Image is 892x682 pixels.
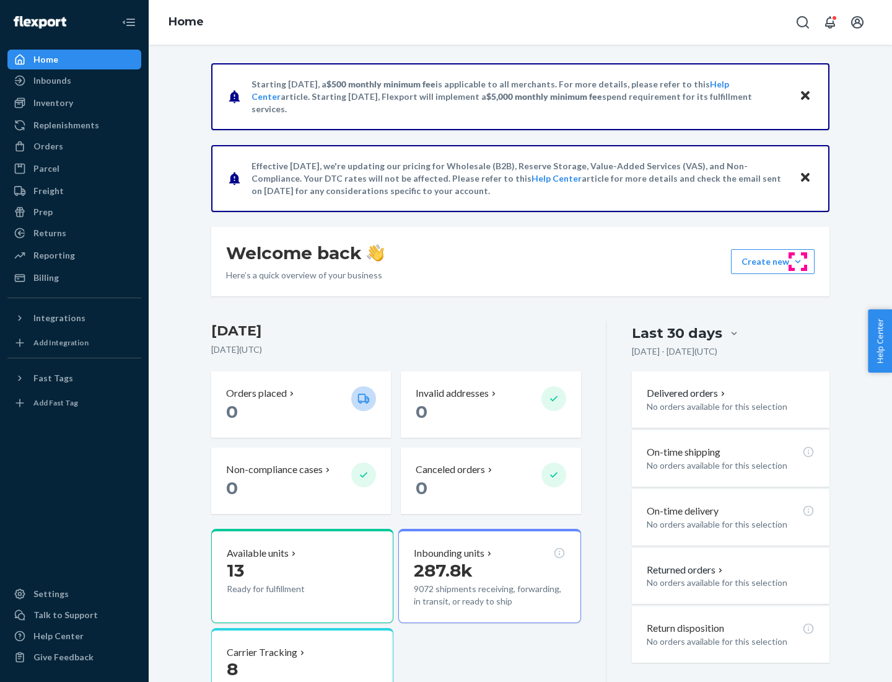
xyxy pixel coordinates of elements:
[116,10,141,35] button: Close Navigation
[227,583,341,595] p: Ready for fulfillment
[845,10,870,35] button: Open account menu
[647,386,728,401] button: Delivered orders
[7,393,141,413] a: Add Fast Tag
[818,10,842,35] button: Open notifications
[401,371,580,438] button: Invalid addresses 0
[226,386,287,401] p: Orders placed
[326,79,435,89] span: $500 monthly minimum fee
[33,206,53,218] div: Prep
[416,386,489,401] p: Invalid addresses
[7,647,141,667] button: Give Feedback
[33,272,59,284] div: Billing
[33,397,78,408] div: Add Fast Tag
[33,609,98,621] div: Talk to Support
[7,246,141,265] a: Reporting
[14,16,66,29] img: Flexport logo
[367,244,384,262] img: hand-wave emoji
[7,136,141,156] a: Orders
[227,658,238,680] span: 8
[227,560,244,581] span: 13
[226,463,323,477] p: Non-compliance cases
[7,268,141,288] a: Billing
[7,223,141,243] a: Returns
[7,159,141,179] a: Parcel
[211,371,391,438] button: Orders placed 0
[647,504,719,518] p: On-time delivery
[790,10,815,35] button: Open Search Box
[7,605,141,625] a: Talk to Support
[251,78,787,115] p: Starting [DATE], a is applicable to all merchants. For more details, please refer to this article...
[7,202,141,222] a: Prep
[227,645,297,660] p: Carrier Tracking
[7,71,141,91] a: Inbounds
[211,343,581,356] p: [DATE] ( UTC )
[33,140,63,153] div: Orders
[647,621,724,635] p: Return disposition
[33,337,89,348] div: Add Integration
[414,560,473,581] span: 287.8k
[33,74,71,87] div: Inbounds
[7,626,141,646] a: Help Center
[486,91,602,102] span: $5,000 monthly minimum fee
[33,185,64,197] div: Freight
[7,181,141,201] a: Freight
[7,115,141,135] a: Replenishments
[868,309,892,373] button: Help Center
[7,584,141,604] a: Settings
[647,518,815,531] p: No orders available for this selection
[797,169,813,187] button: Close
[33,312,85,324] div: Integrations
[227,546,289,560] p: Available units
[647,577,815,589] p: No orders available for this selection
[33,53,58,66] div: Home
[33,651,94,663] div: Give Feedback
[632,324,722,343] div: Last 30 days
[211,321,581,341] h3: [DATE]
[797,87,813,105] button: Close
[251,160,787,197] p: Effective [DATE], we're updating our pricing for Wholesale (B2B), Reserve Storage, Value-Added Se...
[7,333,141,353] a: Add Integration
[416,401,427,422] span: 0
[33,97,73,109] div: Inventory
[414,546,484,560] p: Inbounding units
[647,445,720,459] p: On-time shipping
[7,50,141,69] a: Home
[33,119,99,131] div: Replenishments
[33,227,66,239] div: Returns
[226,269,384,281] p: Here’s a quick overview of your business
[33,630,84,642] div: Help Center
[226,401,238,422] span: 0
[531,173,582,184] a: Help Center
[168,15,204,29] a: Home
[211,529,393,623] button: Available units13Ready for fulfillment
[33,162,59,175] div: Parcel
[731,249,815,274] button: Create new
[7,368,141,388] button: Fast Tags
[398,529,580,623] button: Inbounding units287.8k9072 shipments receiving, forwarding, in transit, or ready to ship
[416,477,427,498] span: 0
[632,345,717,358] p: [DATE] - [DATE] ( UTC )
[33,249,75,262] div: Reporting
[647,459,815,472] p: No orders available for this selection
[226,242,384,264] h1: Welcome back
[159,4,214,40] ol: breadcrumbs
[33,372,73,384] div: Fast Tags
[226,477,238,498] span: 0
[7,308,141,328] button: Integrations
[211,448,391,514] button: Non-compliance cases 0
[401,448,580,514] button: Canceled orders 0
[416,463,485,477] p: Canceled orders
[7,93,141,113] a: Inventory
[647,401,815,413] p: No orders available for this selection
[647,563,725,577] button: Returned orders
[647,635,815,648] p: No orders available for this selection
[414,583,565,608] p: 9072 shipments receiving, forwarding, in transit, or ready to ship
[33,588,69,600] div: Settings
